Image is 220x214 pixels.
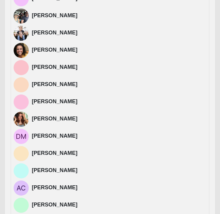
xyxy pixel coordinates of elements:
h4: [PERSON_NAME] [32,167,206,174]
h4: [PERSON_NAME] [32,98,206,105]
h4: [PERSON_NAME] [32,116,206,122]
img: Anna Forte [14,60,29,75]
img: Emilee Podvia [14,94,29,110]
h4: [PERSON_NAME] [32,47,206,53]
img: Stephanie Davenport [14,146,29,161]
img: Heather Mullis [14,43,29,58]
img: Lauren Kroes [14,77,29,92]
h4: [PERSON_NAME] [32,202,206,208]
img: Suzie Porter [14,163,29,178]
h4: [PERSON_NAME] [32,64,206,71]
h4: [PERSON_NAME] [32,30,206,36]
img: Deshuan Mills [14,129,29,144]
img: Amanda Coram [14,180,29,196]
h4: [PERSON_NAME] [32,184,206,191]
img: Jocelyn Bonfante [14,8,29,24]
h4: [PERSON_NAME] [32,81,206,88]
img: Madyson Jackson [14,198,29,213]
img: Allie Mills [14,112,29,127]
h4: [PERSON_NAME] [32,150,206,157]
img: David Siemion [14,26,29,41]
h4: [PERSON_NAME] [32,133,206,139]
h4: [PERSON_NAME] [32,12,206,19]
